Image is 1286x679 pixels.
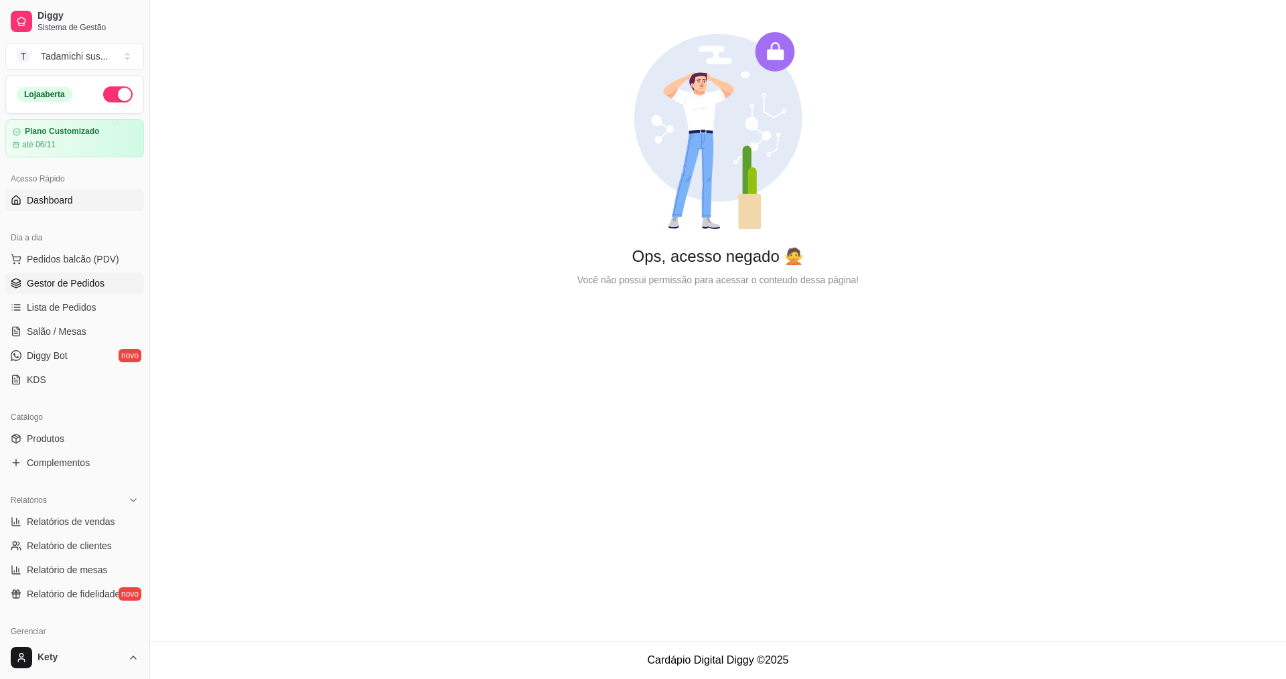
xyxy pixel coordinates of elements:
[11,495,47,506] span: Relatórios
[25,127,99,137] article: Plano Customizado
[27,252,119,266] span: Pedidos balcão (PDV)
[5,535,144,556] a: Relatório de clientes
[27,277,104,290] span: Gestor de Pedidos
[5,43,144,70] button: Select a team
[5,248,144,270] button: Pedidos balcão (PDV)
[27,373,46,386] span: KDS
[38,652,123,664] span: Kety
[171,273,1265,287] div: Você não possui permissão para acessar o conteudo dessa página!
[5,119,144,157] a: Plano Customizadoaté 06/11
[5,273,144,294] a: Gestor de Pedidos
[27,587,120,601] span: Relatório de fidelidade
[171,246,1265,267] div: Ops, acesso negado 🙅
[27,301,96,314] span: Lista de Pedidos
[5,227,144,248] div: Dia a dia
[5,369,144,390] a: KDS
[5,345,144,366] a: Diggy Botnovo
[150,641,1286,679] footer: Cardápio Digital Diggy © 2025
[5,621,144,642] div: Gerenciar
[27,563,108,577] span: Relatório de mesas
[38,22,139,33] span: Sistema de Gestão
[38,10,139,22] span: Diggy
[22,139,56,150] article: até 06/11
[5,406,144,428] div: Catálogo
[27,515,115,528] span: Relatórios de vendas
[27,456,90,469] span: Complementos
[5,190,144,211] a: Dashboard
[5,5,144,37] a: DiggySistema de Gestão
[17,87,72,102] div: Loja aberta
[5,559,144,581] a: Relatório de mesas
[5,168,144,190] div: Acesso Rápido
[41,50,108,63] div: Tadamichi sus ...
[103,86,133,102] button: Alterar Status
[5,297,144,318] a: Lista de Pedidos
[27,432,64,445] span: Produtos
[5,321,144,342] a: Salão / Mesas
[5,511,144,532] a: Relatórios de vendas
[27,349,68,362] span: Diggy Bot
[27,539,112,552] span: Relatório de clientes
[5,583,144,605] a: Relatório de fidelidadenovo
[5,642,144,674] button: Kety
[5,452,144,473] a: Complementos
[27,194,73,207] span: Dashboard
[5,428,144,449] a: Produtos
[27,325,86,338] span: Salão / Mesas
[17,50,30,63] span: T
